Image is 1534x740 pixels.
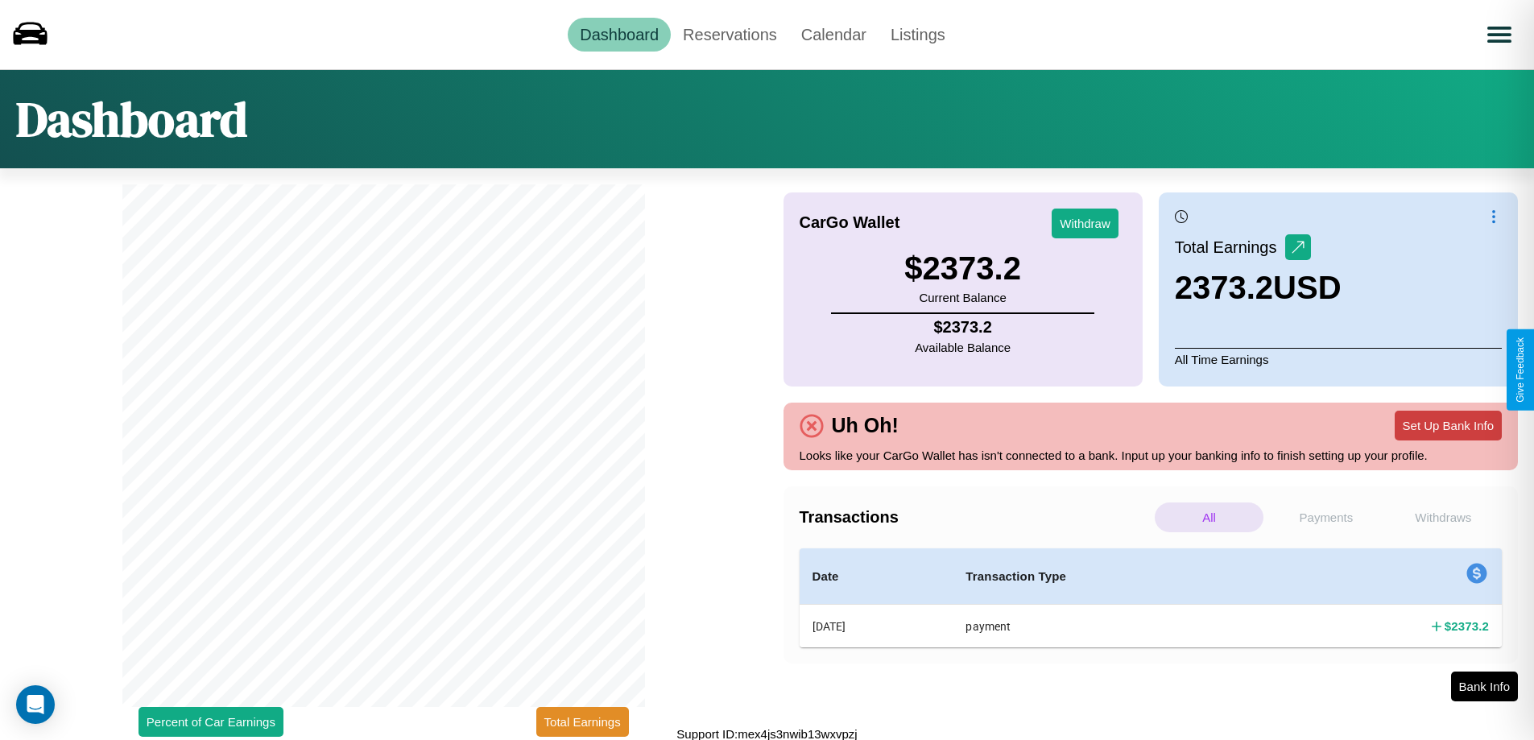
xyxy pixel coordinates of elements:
a: Calendar [789,18,879,52]
p: Payments [1271,502,1380,532]
p: Withdraws [1389,502,1498,532]
button: Percent of Car Earnings [139,707,283,737]
p: Looks like your CarGo Wallet has isn't connected to a bank. Input up your banking info to finish ... [800,444,1503,466]
h4: Transactions [800,508,1151,527]
h4: $ 2373.2 [915,318,1011,337]
button: Bank Info [1451,672,1518,701]
button: Set Up Bank Info [1395,411,1502,440]
h1: Dashboard [16,86,247,152]
p: All [1155,502,1263,532]
h3: $ 2373.2 [904,250,1021,287]
h4: CarGo Wallet [800,213,900,232]
table: simple table [800,548,1503,647]
button: Withdraw [1052,209,1118,238]
a: Dashboard [568,18,671,52]
p: Total Earnings [1175,233,1285,262]
h4: Transaction Type [965,567,1266,586]
p: Current Balance [904,287,1021,308]
th: payment [953,605,1279,648]
button: Open menu [1477,12,1522,57]
h4: Date [812,567,941,586]
div: Give Feedback [1515,337,1526,403]
h3: 2373.2 USD [1175,270,1342,306]
a: Reservations [671,18,789,52]
div: Open Intercom Messenger [16,685,55,724]
th: [DATE] [800,605,953,648]
p: Available Balance [915,337,1011,358]
h4: $ 2373.2 [1445,618,1489,635]
a: Listings [879,18,957,52]
button: Total Earnings [536,707,629,737]
h4: Uh Oh! [824,414,907,437]
p: All Time Earnings [1175,348,1502,370]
